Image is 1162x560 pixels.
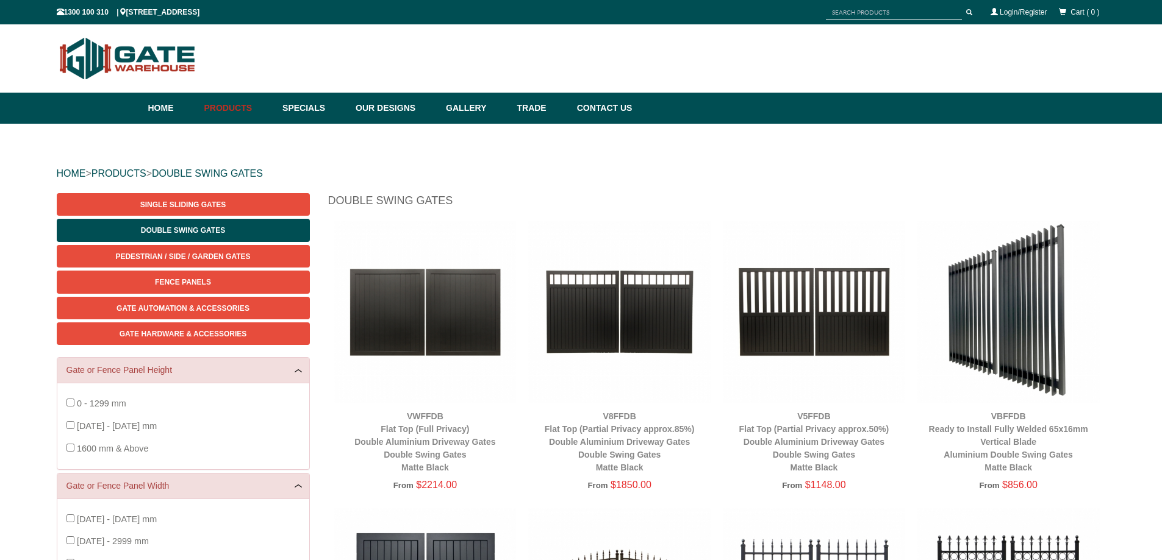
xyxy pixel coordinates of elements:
[77,514,157,524] span: [DATE] - [DATE] mm
[57,322,310,345] a: Gate Hardware & Accessories
[354,411,495,472] a: VWFFDBFlat Top (Full Privacy)Double Aluminium Driveway GatesDouble Swing GatesMatte Black
[91,168,146,179] a: PRODUCTS
[782,481,802,490] span: From
[440,93,511,124] a: Gallery
[723,221,905,403] img: V5FFDB - Flat Top (Partial Privacy approx.50%) - Double Aluminium Driveway Gates - Double Swing G...
[511,93,570,124] a: Trade
[77,399,126,408] span: 0 - 1299 mm
[77,444,149,453] span: 1600 mm & Above
[328,193,1106,214] h1: Double Swing Gates
[57,297,310,319] a: Gate Automation & Accessories
[57,8,200,16] span: 1300 100 310 | [STREET_ADDRESS]
[805,480,846,490] span: $1148.00
[1000,8,1047,16] a: Login/Register
[393,481,414,490] span: From
[140,200,226,209] span: Single Sliding Gates
[155,278,211,286] span: Fence Panels
[57,154,1106,193] div: > >
[1071,8,1099,16] span: Cart ( 0 )
[57,168,86,179] a: HOME
[276,93,350,124] a: Specials
[198,93,277,124] a: Products
[350,93,440,124] a: Our Designs
[57,30,199,87] img: Gate Warehouse
[917,221,1100,403] img: VBFFDB - Ready to Install Fully Welded 65x16mm Vertical Blade - Aluminium Double Swing Gates - Ma...
[77,536,149,546] span: [DATE] - 2999 mm
[66,364,300,377] a: Gate or Fence Panel Height
[571,93,633,124] a: Contact Us
[66,480,300,492] a: Gate or Fence Panel Width
[57,271,310,293] a: Fence Panels
[152,168,263,179] a: DOUBLE SWING GATES
[739,411,889,472] a: V5FFDBFlat Top (Partial Privacy approx.50%)Double Aluminium Driveway GatesDouble Swing GatesMatte...
[545,411,695,472] a: V8FFDBFlat Top (Partial Privacy approx.85%)Double Aluminium Driveway GatesDouble Swing GatesMatte...
[120,330,247,338] span: Gate Hardware & Accessories
[979,481,999,490] span: From
[611,480,651,490] span: $1850.00
[57,219,310,241] a: Double Swing Gates
[57,245,310,268] a: Pedestrian / Side / Garden Gates
[416,480,457,490] span: $2214.00
[929,411,1088,472] a: VBFFDBReady to Install Fully Welded 65x16mm Vertical BladeAluminium Double Swing GatesMatte Black
[117,304,249,313] span: Gate Automation & Accessories
[148,93,198,124] a: Home
[528,221,711,403] img: V8FFDB - Flat Top (Partial Privacy approx.85%) - Double Aluminium Driveway Gates - Double Swing G...
[1002,480,1038,490] span: $856.00
[77,421,157,431] span: [DATE] - [DATE] mm
[826,5,962,20] input: SEARCH PRODUCTS
[587,481,608,490] span: From
[57,193,310,216] a: Single Sliding Gates
[334,221,517,403] img: VWFFDB - Flat Top (Full Privacy) - Double Aluminium Driveway Gates - Double Swing Gates - Matte B...
[115,252,250,261] span: Pedestrian / Side / Garden Gates
[141,226,225,235] span: Double Swing Gates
